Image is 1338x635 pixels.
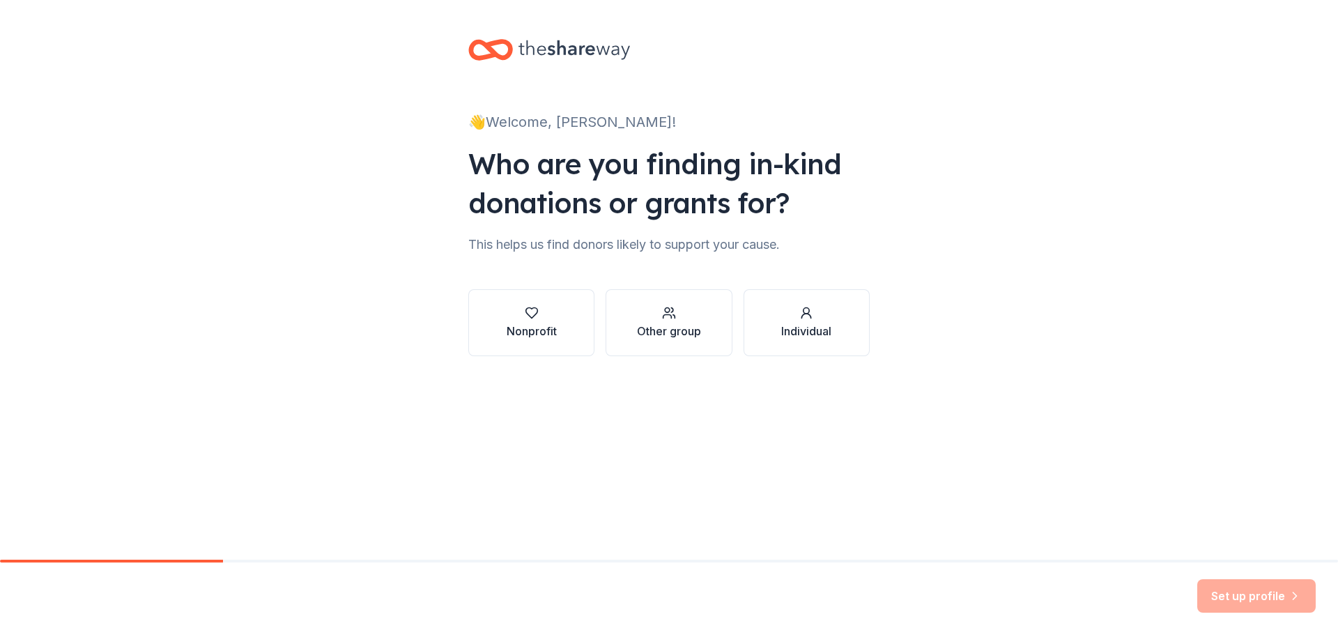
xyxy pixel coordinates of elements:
div: Other group [637,323,701,339]
div: Individual [781,323,831,339]
div: This helps us find donors likely to support your cause. [468,234,870,256]
div: Who are you finding in-kind donations or grants for? [468,144,870,222]
button: Individual [744,289,870,356]
button: Nonprofit [468,289,594,356]
button: Other group [606,289,732,356]
div: Nonprofit [507,323,557,339]
div: 👋 Welcome, [PERSON_NAME]! [468,111,870,133]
